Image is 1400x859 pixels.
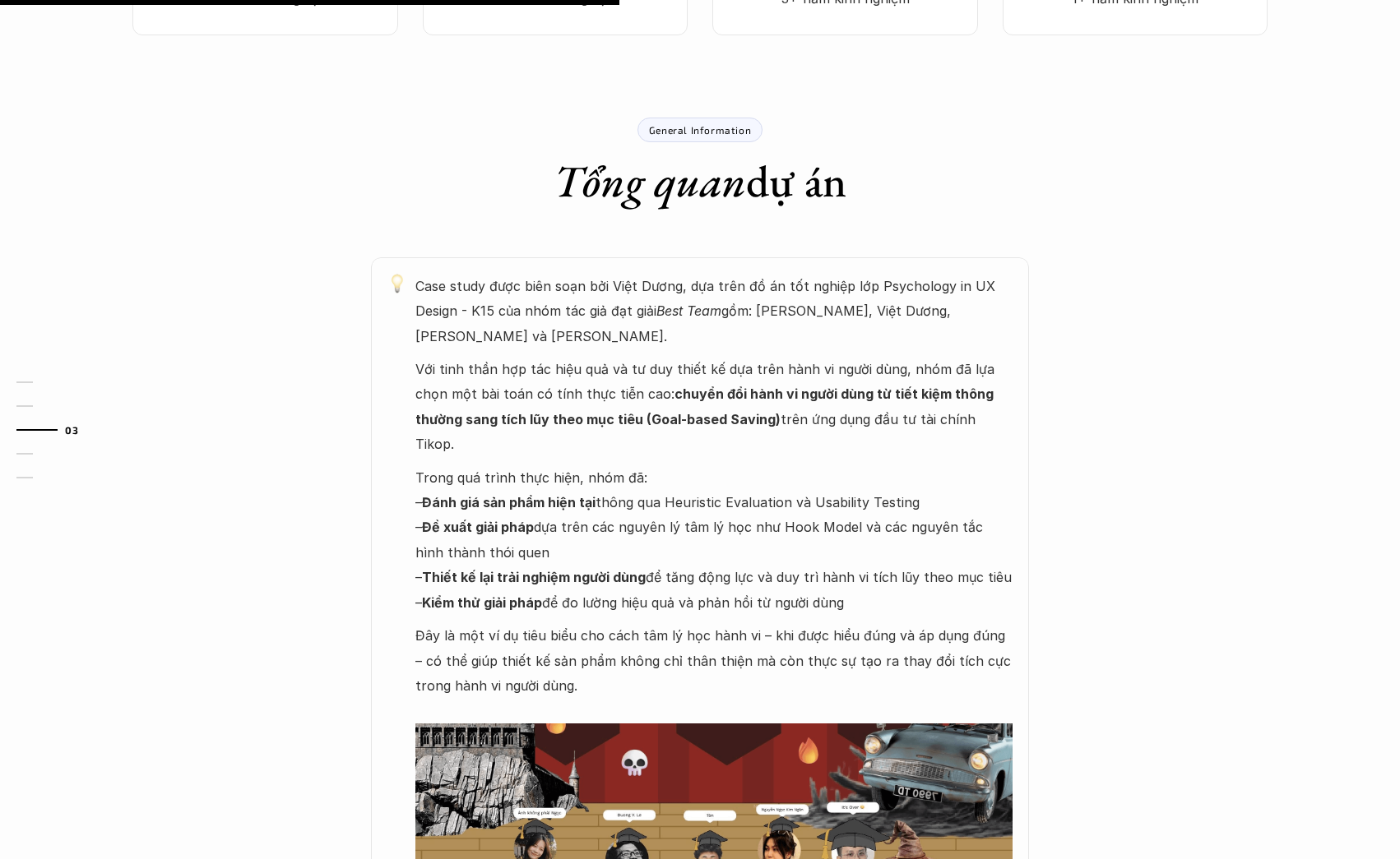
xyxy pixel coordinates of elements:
[422,494,596,510] strong: Đánh giá sản phẩm hiện tại
[554,155,846,208] h1: dự án
[656,302,721,319] em: Best Team
[415,386,997,427] strong: chuyển đổi hành vi người dùng từ tiết kiệm thông thường sang tích lũy theo mục tiêu (Goal-based S...
[415,465,1013,615] p: Trong quá trình thực hiện, nhóm đã: – thông qua Heuristic Evaluation và Usability Testing – dựa t...
[16,420,95,440] a: 03
[415,623,1013,723] p: Đây là một ví dụ tiêu biểu cho cách tâm lý học hành vi – khi được hiểu đúng và áp dụng đúng – có ...
[422,519,534,535] strong: Đề xuất giải pháp
[649,124,751,136] p: General Information
[554,152,746,210] em: Tổng quan
[415,274,1013,349] p: Case study được biên soạn bởi Việt Dương, dựa trên đồ án tốt nghiệp lớp Psychology in UX Design -...
[422,594,542,611] strong: Kiểm thử giải pháp
[415,357,1013,457] p: Với tinh thần hợp tác hiệu quả và tư duy thiết kế dựa trên hành vi người dùng, nhóm đã lựa chọn m...
[65,423,78,435] strong: 03
[422,569,646,585] strong: Thiết kế lại trải nghiệm người dùng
